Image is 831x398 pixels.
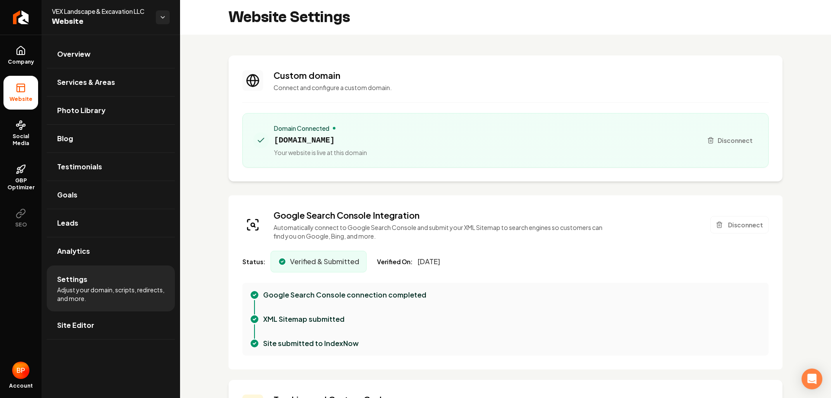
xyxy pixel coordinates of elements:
span: Your website is live at this domain [274,148,367,157]
a: Company [3,39,38,72]
span: Company [4,58,38,65]
img: Bailey Paraspolo [12,362,29,379]
p: Automatically connect to Google Search Console and submit your XML Sitemap to search engines so c... [274,223,609,240]
p: Connect and configure a custom domain. [274,83,769,92]
span: [DOMAIN_NAME] [274,134,367,146]
span: Settings [57,274,87,285]
span: Analytics [57,246,90,256]
span: Site Editor [57,320,94,330]
span: VEX Landscape & Excavation LLC [52,7,149,16]
a: Site Editor [47,311,175,339]
h2: Website Settings [229,9,350,26]
span: Adjust your domain, scripts, redirects, and more. [57,285,164,303]
span: Goals [57,190,77,200]
a: Analytics [47,237,175,265]
h3: Google Search Console Integration [274,209,609,221]
span: Blog [57,133,73,144]
span: Leads [57,218,78,228]
a: Goals [47,181,175,209]
h3: Custom domain [274,69,769,81]
span: Domain Connected [274,124,329,133]
button: Open user button [12,362,29,379]
a: Social Media [3,113,38,154]
a: Photo Library [47,97,175,124]
div: Open Intercom Messenger [802,369,822,389]
p: Google Search Console connection completed [263,290,426,300]
a: GBP Optimizer [3,157,38,198]
span: Website [6,96,36,103]
a: Leads [47,209,175,237]
span: [DATE] [418,256,440,267]
span: Photo Library [57,105,106,116]
span: Testimonials [57,162,102,172]
p: XML Sitemap submitted [263,314,345,324]
button: Disconnect [702,133,758,148]
button: Disconnect [710,216,769,233]
img: Rebolt Logo [13,10,29,24]
a: Services & Areas [47,68,175,96]
span: Account [9,382,33,389]
span: Overview [57,49,90,59]
a: Testimonials [47,153,175,181]
span: Verified & Submitted [290,256,359,267]
span: GBP Optimizer [3,177,38,191]
a: Overview [47,40,175,68]
span: Website [52,16,149,28]
span: Status: [242,257,265,266]
p: Site submitted to IndexNow [263,338,359,349]
a: Blog [47,125,175,152]
span: SEO [12,221,30,228]
span: Services & Areas [57,77,115,87]
span: Verified On: [377,257,412,266]
span: Social Media [3,133,38,147]
button: SEO [3,201,38,235]
span: Disconnect [718,136,753,145]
